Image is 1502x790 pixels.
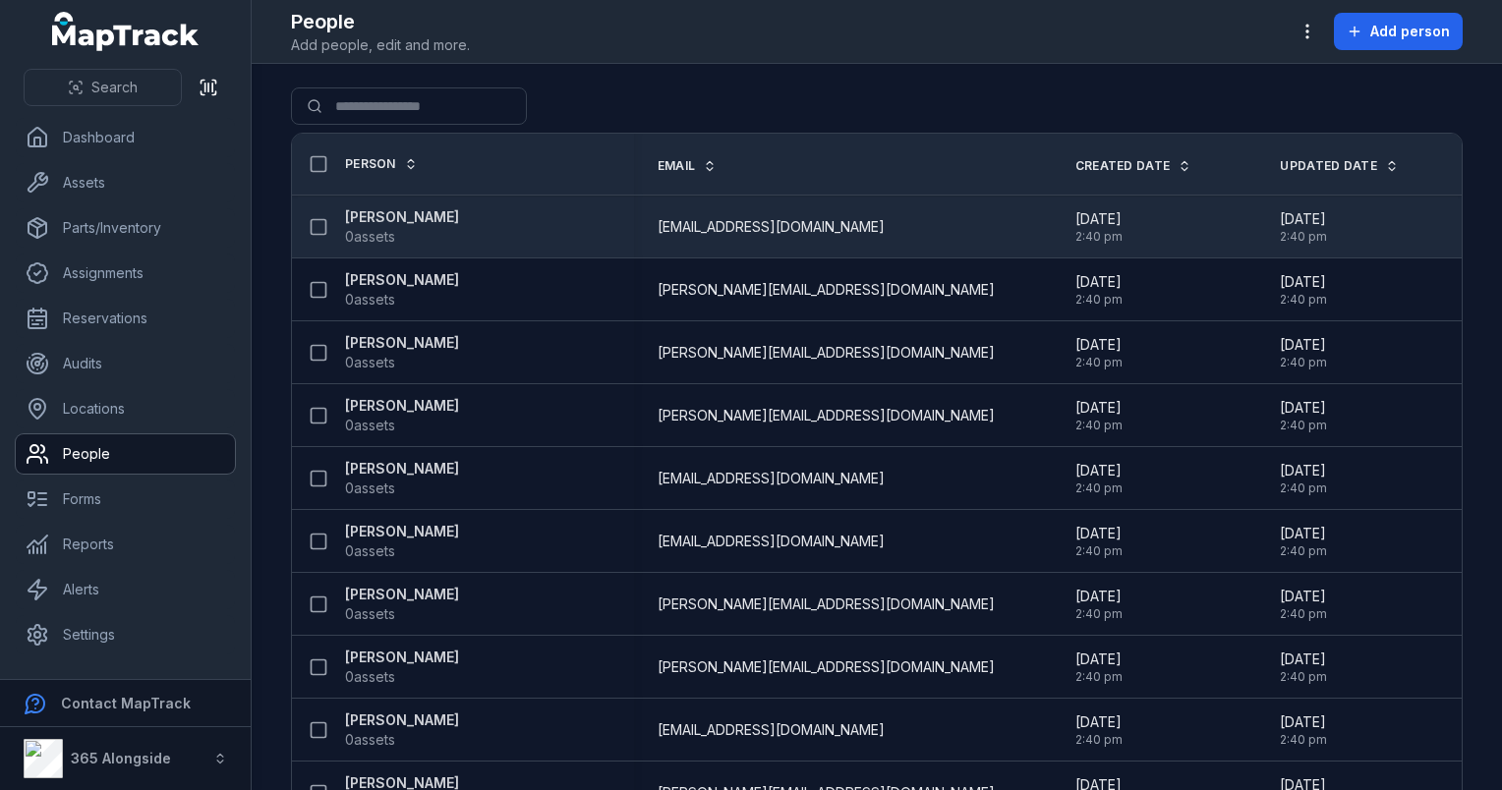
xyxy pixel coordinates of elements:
span: [PERSON_NAME][EMAIL_ADDRESS][DOMAIN_NAME] [658,280,995,300]
time: 09/09/2025, 2:40:55 pm [1075,712,1123,748]
a: People [16,434,235,474]
span: [DATE] [1075,398,1123,418]
time: 09/09/2025, 2:40:55 pm [1280,524,1327,559]
a: Updated Date [1280,158,1399,174]
span: [DATE] [1280,272,1327,292]
h2: People [291,8,470,35]
span: [DATE] [1280,461,1327,480]
time: 09/09/2025, 2:40:55 pm [1075,587,1123,622]
strong: Contact MapTrack [61,695,191,711]
span: [DATE] [1280,209,1327,229]
a: Parts/Inventory [16,208,235,248]
span: [DATE] [1280,649,1327,669]
time: 09/09/2025, 2:40:55 pm [1280,272,1327,308]
span: [EMAIL_ADDRESS][DOMAIN_NAME] [658,532,885,551]
span: 0 assets [345,604,395,624]
time: 09/09/2025, 2:40:55 pm [1075,209,1123,245]
a: MapTrack [52,12,200,51]
a: Audits [16,344,235,383]
span: 2:40 pm [1075,543,1123,559]
span: 2:40 pm [1280,418,1327,433]
span: Add people, edit and more. [291,35,470,55]
span: [DATE] [1075,335,1123,355]
span: [EMAIL_ADDRESS][DOMAIN_NAME] [658,720,885,740]
span: 2:40 pm [1280,669,1327,685]
span: 2:40 pm [1075,732,1123,748]
time: 09/09/2025, 2:40:55 pm [1075,398,1123,433]
span: [DATE] [1280,587,1327,606]
a: Reservations [16,299,235,338]
span: 2:40 pm [1075,480,1123,496]
span: [DATE] [1075,461,1123,480]
time: 09/09/2025, 2:40:55 pm [1075,524,1123,559]
span: [DATE] [1280,335,1327,355]
a: [PERSON_NAME]0assets [345,396,459,435]
span: [DATE] [1075,587,1123,606]
a: Forms [16,480,235,519]
span: 0 assets [345,353,395,372]
span: Updated Date [1280,158,1377,174]
span: 0 assets [345,541,395,561]
time: 09/09/2025, 2:40:55 pm [1280,335,1327,370]
time: 09/09/2025, 2:40:55 pm [1075,461,1123,496]
a: Locations [16,389,235,428]
a: Assignments [16,254,235,293]
span: 2:40 pm [1075,669,1123,685]
span: 2:40 pm [1075,292,1123,308]
span: 0 assets [345,227,395,247]
strong: [PERSON_NAME] [345,585,459,604]
span: 0 assets [345,730,395,750]
span: [EMAIL_ADDRESS][DOMAIN_NAME] [658,217,885,237]
strong: [PERSON_NAME] [345,333,459,353]
span: 2:40 pm [1280,355,1327,370]
span: [DATE] [1280,524,1327,543]
span: [DATE] [1280,398,1327,418]
span: [PERSON_NAME][EMAIL_ADDRESS][DOMAIN_NAME] [658,657,995,677]
time: 09/09/2025, 2:40:55 pm [1280,712,1327,748]
span: 2:40 pm [1280,292,1327,308]
time: 09/09/2025, 2:40:55 pm [1280,398,1327,433]
span: [PERSON_NAME][EMAIL_ADDRESS][DOMAIN_NAME] [658,406,995,425]
time: 09/09/2025, 2:40:55 pm [1280,461,1327,496]
span: [DATE] [1075,524,1123,543]
span: [DATE] [1075,272,1123,292]
span: [DATE] [1280,712,1327,732]
a: Email [658,158,718,174]
strong: [PERSON_NAME] [345,396,459,416]
time: 09/09/2025, 2:40:55 pm [1075,649,1123,685]
span: 0 assets [345,479,395,498]
a: [PERSON_NAME]0assets [345,207,459,247]
span: Email [658,158,696,174]
span: [PERSON_NAME][EMAIL_ADDRESS][DOMAIN_NAME] [658,594,995,614]
strong: [PERSON_NAME] [345,207,459,227]
button: Add person [1334,13,1463,50]
a: [PERSON_NAME]0assets [345,459,459,498]
span: 2:40 pm [1280,543,1327,559]
strong: [PERSON_NAME] [345,522,459,541]
a: [PERSON_NAME]0assets [345,648,459,687]
span: 0 assets [345,416,395,435]
a: [PERSON_NAME]0assets [345,710,459,750]
a: Assets [16,163,235,202]
strong: 365 Alongside [71,750,171,766]
a: Reports [16,525,235,564]
span: Person [345,156,396,172]
span: [DATE] [1075,712,1123,732]
time: 09/09/2025, 2:40:55 pm [1280,209,1327,245]
span: [DATE] [1075,209,1123,229]
span: 2:40 pm [1075,418,1123,433]
a: [PERSON_NAME]0assets [345,522,459,561]
span: 2:40 pm [1075,229,1123,245]
time: 09/09/2025, 2:40:55 pm [1075,272,1123,308]
strong: [PERSON_NAME] [345,710,459,730]
span: 2:40 pm [1280,732,1327,748]
span: 0 assets [345,290,395,310]
span: [PERSON_NAME][EMAIL_ADDRESS][DOMAIN_NAME] [658,343,995,363]
a: Person [345,156,418,172]
span: 2:40 pm [1280,480,1327,496]
span: Created Date [1075,158,1171,174]
button: Search [24,69,182,106]
span: 2:40 pm [1280,229,1327,245]
time: 09/09/2025, 2:40:55 pm [1075,335,1123,370]
a: [PERSON_NAME]0assets [345,270,459,310]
